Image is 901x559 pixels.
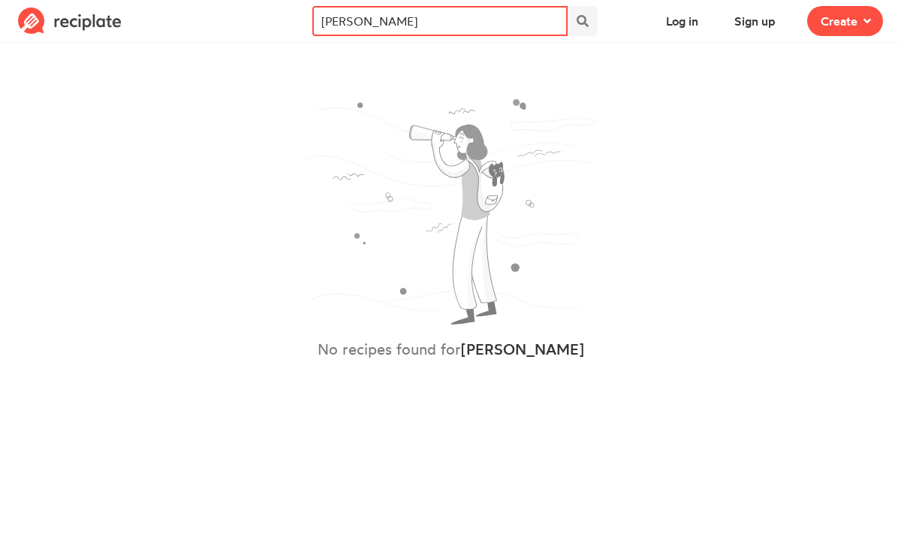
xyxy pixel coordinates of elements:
img: Reciplate [18,8,122,35]
h2: No recipes found for [318,340,584,358]
img: binoculars.svg [306,99,596,325]
button: Log in [652,6,712,36]
button: Sign up [721,6,789,36]
input: Search [312,6,568,36]
button: Create [807,6,883,36]
strong: [PERSON_NAME] [461,340,584,358]
span: Create [821,12,857,30]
